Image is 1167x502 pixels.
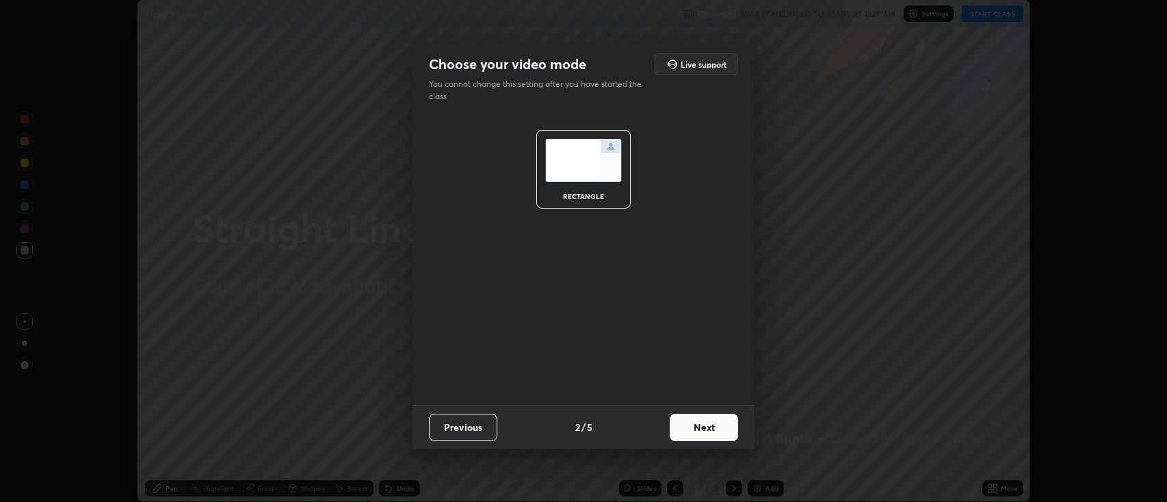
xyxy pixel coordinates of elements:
img: normalScreenIcon.ae25ed63.svg [545,139,622,182]
p: You cannot change this setting after you have started the class [429,78,651,103]
h5: Live support [681,60,726,68]
h4: 5 [587,420,592,434]
h4: / [581,420,586,434]
button: Next [670,414,738,441]
button: Previous [429,414,497,441]
div: rectangle [556,193,611,200]
h2: Choose your video mode [429,55,586,73]
h4: 2 [575,420,580,434]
